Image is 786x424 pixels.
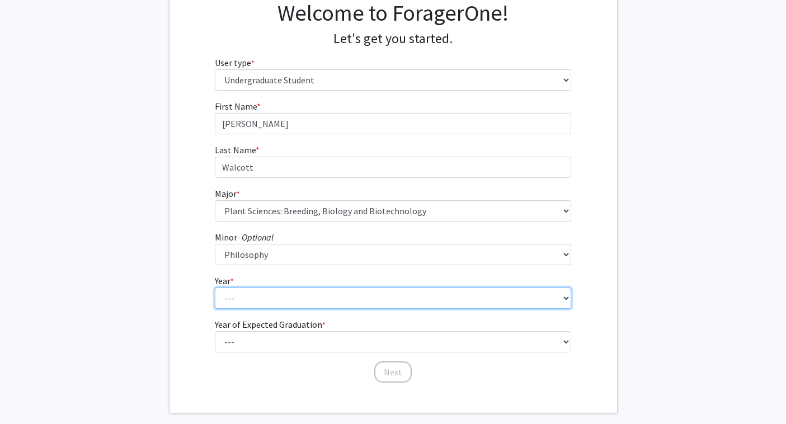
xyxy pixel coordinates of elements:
label: Minor [215,230,274,244]
label: Major [215,187,240,200]
label: Year [215,274,234,288]
span: First Name [215,101,257,112]
label: User type [215,56,255,69]
button: Next [374,361,412,383]
i: - Optional [237,232,274,243]
h4: Let's get you started. [215,31,571,47]
label: Year of Expected Graduation [215,318,326,331]
iframe: Chat [8,374,48,416]
span: Last Name [215,144,256,156]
